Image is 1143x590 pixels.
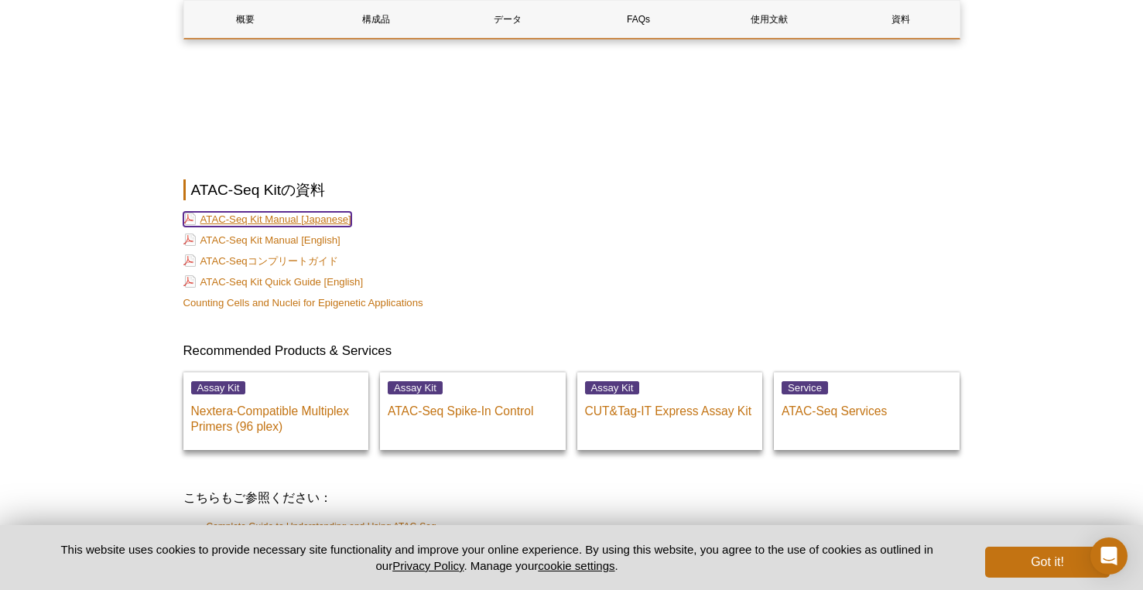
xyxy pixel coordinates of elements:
[782,396,952,419] p: ATAC-Seq Services
[191,396,361,435] p: Nextera-Compatible Multiplex Primers (96 plex)
[184,1,307,38] a: 概要
[388,396,558,419] p: ATAC-Seq Spike-In Control
[183,233,341,247] a: ATAC-Seq Kit Manual [English]
[577,372,763,450] a: Assay Kit CUT&Tag-IT Express Assay Kit
[191,381,246,394] span: Assay Kit
[446,1,569,38] a: データ
[577,1,700,38] a: FAQs
[183,297,423,309] a: Counting Cells and Nuclei for Epigenetic Applications
[315,1,438,38] a: 構成品
[708,1,831,38] a: 使用文献
[207,519,436,534] a: Complete Guide to Understanding and Using ATAC-Seq
[538,559,614,572] button: cookie settings
[183,212,351,227] a: ATAC-Seq Kit Manual [Japanese]
[183,489,960,507] h3: こちらもご参照ください：
[839,1,962,38] a: 資料
[782,381,828,394] span: Service
[183,179,960,200] h2: ATAC-Seq Kitの資料
[1090,537,1128,575] div: Open Intercom Messenger
[774,372,960,450] a: Service ATAC-Seq Services
[392,559,464,572] a: Privacy Policy
[34,541,960,574] p: This website uses cookies to provide necessary site functionality and improve your online experie...
[380,372,566,450] a: Assay Kit ATAC-Seq Spike-In Control
[985,547,1109,578] button: Got it!
[388,381,443,394] span: Assay Kit
[585,396,755,419] p: CUT&Tag-IT Express Assay Kit
[585,381,640,394] span: Assay Kit
[183,342,960,360] h3: Recommended Products & Services
[183,275,364,289] a: ATAC-Seq Kit Quick Guide [English]
[183,372,369,450] a: Assay Kit Nextera-Compatible Multiplex Primers (96 plex)
[183,254,338,268] a: ATAC-Seqコンプリートガイド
